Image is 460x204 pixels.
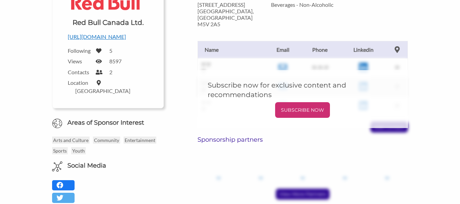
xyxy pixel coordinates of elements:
[47,119,169,127] h6: Areas of Sponsor Interest
[278,105,327,115] p: SUBSCRIBE NOW
[68,69,92,75] label: Contacts
[52,137,90,144] p: Arts and Culture
[198,41,266,58] th: Name
[266,41,300,58] th: Email
[93,137,120,144] p: Community
[124,137,156,144] p: Entertainment
[52,119,62,129] img: Globe Icon
[208,102,398,118] a: SUBSCRIBE NOW
[68,79,92,86] label: Location
[271,1,334,8] p: Beverages - Non-Alcoholic
[67,161,106,170] h6: Social Media
[109,58,122,64] label: 8597
[73,18,144,27] h1: Red Bull Canada Ltd.
[197,1,261,8] p: [STREET_ADDRESS]
[300,41,340,58] th: Phone
[52,161,62,172] img: Social Media Icon
[340,41,387,58] th: Linkedin
[68,47,92,54] label: Following
[109,69,112,75] label: 2
[197,21,261,27] p: M5V 2A5
[52,147,68,154] p: Sports
[68,32,148,41] p: [URL][DOMAIN_NAME]
[71,147,86,154] p: Youth
[197,136,408,143] h6: Sponsorship partners
[75,88,130,94] label: [GEOGRAPHIC_DATA]
[109,47,112,54] label: 5
[208,80,398,99] h5: Subscribe now for exclusive content and recommendations
[68,58,92,64] label: Views
[197,8,261,21] p: [GEOGRAPHIC_DATA], [GEOGRAPHIC_DATA]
